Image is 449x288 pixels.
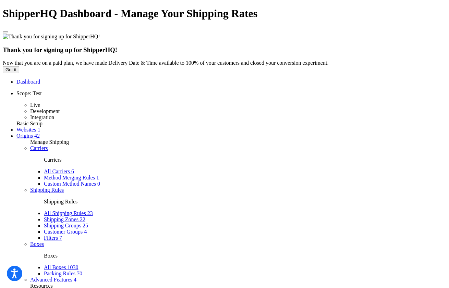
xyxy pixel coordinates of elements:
[44,264,78,270] a: All Boxes 1030
[30,139,446,145] div: Manage Shipping
[30,187,64,193] a: Shipping Rules
[44,235,446,241] li: Filters
[16,133,33,139] span: Origins
[67,264,78,270] span: 1030
[30,102,40,108] span: Live
[44,168,70,174] span: All Carriers
[3,60,446,66] div: Now that you are on a paid plan, we have made Delivery Date & Time available to 100% of your cust...
[44,216,446,223] li: Shipping Zones
[3,34,100,40] img: Thank you for signing up for ShipperHQ!
[3,46,446,54] h3: Thank you for signing up for ShipperHQ!
[44,216,85,222] a: Shipping Zones 22
[84,229,87,235] span: 4
[44,253,446,259] p: Boxes
[44,210,93,216] a: All Shipping Rules 23
[97,181,100,187] span: 0
[16,127,446,133] li: Websites
[30,241,44,247] a: Boxes
[16,133,446,139] li: Origins
[44,235,58,241] span: Filters
[44,271,82,276] a: Packing Rules 70
[44,181,100,187] a: Custom Method Names 0
[44,229,446,235] li: Customer Groups
[44,181,446,187] li: Custom Method Names
[16,133,40,139] a: Origins 42
[30,187,446,241] li: Shipping Rules
[44,229,83,235] span: Customer Groups
[30,114,446,121] li: Integration
[44,181,96,187] span: Custom Method Names
[30,114,54,120] span: Integration
[74,277,76,283] span: 4
[30,102,446,108] li: Live
[96,175,99,180] span: 1
[30,108,446,114] li: Development
[16,79,446,85] li: Dashboard
[44,271,446,277] li: Packing Rules
[16,79,40,85] a: Dashboard
[3,7,446,20] h1: ShipperHQ Dashboard - Manage Your Shipping Rates
[44,175,99,180] a: Method Merging Rules 1
[30,241,446,277] li: Boxes
[83,223,88,228] span: 25
[44,175,446,181] li: Method Merging Rules
[16,90,42,96] span: Scope: Test
[44,223,81,228] span: Shipping Groups
[30,108,60,114] span: Development
[44,271,75,276] span: Packing Rules
[87,210,93,216] span: 23
[44,264,446,271] li: All Boxes
[44,264,66,270] span: All Boxes
[16,121,446,127] div: Basic Setup
[30,145,48,151] a: Carriers
[44,216,78,222] span: Shipping Zones
[80,216,85,222] span: 22
[30,277,446,283] li: Advanced Features
[44,210,86,216] span: All Shipping Rules
[44,157,446,163] p: Carriers
[44,199,446,205] p: Shipping Rules
[30,277,76,283] a: Advanced Features 4
[44,210,446,216] li: All Shipping Rules
[3,66,19,73] button: Got it
[77,271,82,276] span: 70
[44,168,446,175] li: All Carriers
[16,127,40,133] a: Websites 1
[37,127,40,133] span: 1
[44,229,87,235] a: Customer Groups 4
[59,235,62,241] span: 7
[44,235,62,241] a: Filters 7
[71,168,74,174] span: 6
[44,223,446,229] li: Shipping Groups
[44,168,74,174] a: All Carriers 6
[44,223,88,228] a: Shipping Groups 25
[16,127,36,133] span: Websites
[30,145,446,187] li: Carriers
[30,277,72,283] span: Advanced Features
[44,175,95,180] span: Method Merging Rules
[34,133,40,139] span: 42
